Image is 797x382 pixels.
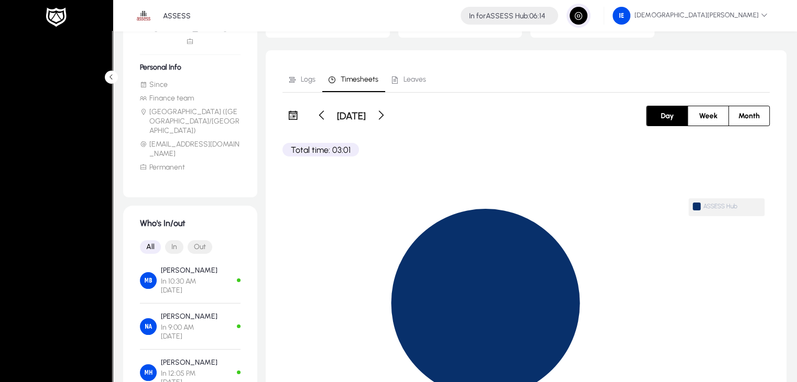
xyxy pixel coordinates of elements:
li: [GEOGRAPHIC_DATA] ([GEOGRAPHIC_DATA]/[GEOGRAPHIC_DATA]) [140,107,241,136]
li: [EMAIL_ADDRESS][DOMAIN_NAME] [140,140,241,159]
button: [DEMOGRAPHIC_DATA][PERSON_NAME] [604,6,776,25]
button: Out [188,240,212,254]
img: 1.png [134,6,154,26]
span: In 9:00 AM [DATE] [161,323,217,341]
span: Month [732,106,766,126]
li: Permanent [140,163,241,172]
img: 104.png [613,7,630,25]
h6: Personal Info [140,63,241,72]
p: [PERSON_NAME] [161,312,217,321]
p: [PERSON_NAME] [161,266,217,275]
span: Day [654,106,680,126]
span: Week [693,106,724,126]
a: Timesheets [322,67,385,92]
img: Nahla Abdelaziz [140,318,157,335]
span: ASSESS Hub [703,203,760,210]
button: All [140,240,161,254]
img: Mohamed Hegab [140,364,157,381]
button: Day [647,106,687,126]
span: 06:14 [529,12,545,20]
button: Week [688,106,728,126]
li: Since [140,80,241,89]
h1: Who's In/out [140,218,241,228]
a: Logs [282,67,322,92]
button: In [165,240,183,254]
span: Timesheets [341,76,378,83]
span: In 10:30 AM [DATE] [161,277,217,295]
button: Month [729,106,769,126]
span: Logs [301,76,315,83]
span: Leaves [403,76,426,83]
h4: ASSESS Hub [469,12,545,20]
a: Leaves [385,67,433,92]
p: [PERSON_NAME] [161,358,217,367]
mat-button-toggle-group: Font Style [140,237,241,257]
span: : [528,12,529,20]
img: Mahmoud Bashandy [140,272,157,289]
span: [DEMOGRAPHIC_DATA][PERSON_NAME] [613,7,768,25]
li: Finance team [140,94,241,103]
h3: [DATE] [337,110,366,122]
p: ASSESS [163,12,191,20]
span: ASSESS Hub [693,203,760,212]
img: white-logo.png [43,6,69,28]
p: Total time: 03:01 [282,143,359,156]
span: In for [469,12,486,20]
